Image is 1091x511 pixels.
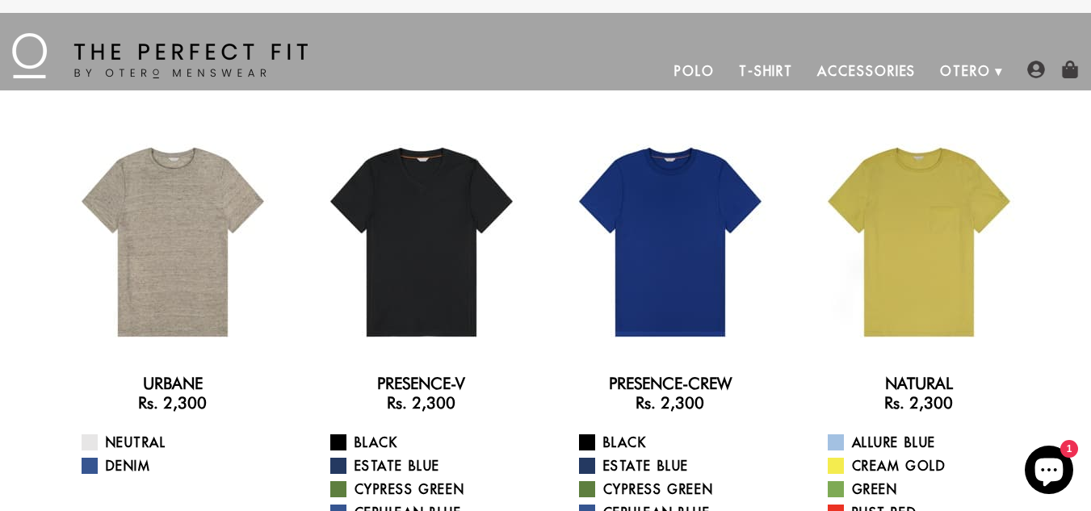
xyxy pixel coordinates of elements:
[1061,61,1079,78] img: shopping-bag-icon.png
[662,52,727,90] a: Polo
[143,374,203,393] a: Urbane
[579,456,782,475] a: Estate Blue
[377,374,465,393] a: Presence-V
[1027,61,1045,78] img: user-account-icon.png
[808,393,1030,413] h3: Rs. 2,300
[727,52,805,90] a: T-Shirt
[559,393,782,413] h3: Rs. 2,300
[579,480,782,499] a: Cypress Green
[330,456,533,475] a: Estate Blue
[609,374,732,393] a: Presence-Crew
[330,480,533,499] a: Cypress Green
[828,433,1030,452] a: Allure Blue
[828,480,1030,499] a: Green
[330,433,533,452] a: Black
[885,374,953,393] a: Natural
[928,52,1003,90] a: Otero
[310,393,533,413] h3: Rs. 2,300
[12,33,308,78] img: The Perfect Fit - by Otero Menswear - Logo
[805,52,928,90] a: Accessories
[61,393,284,413] h3: Rs. 2,300
[82,456,284,475] a: Denim
[1020,446,1078,498] inbox-online-store-chat: Shopify online store chat
[579,433,782,452] a: Black
[828,456,1030,475] a: Cream Gold
[82,433,284,452] a: Neutral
